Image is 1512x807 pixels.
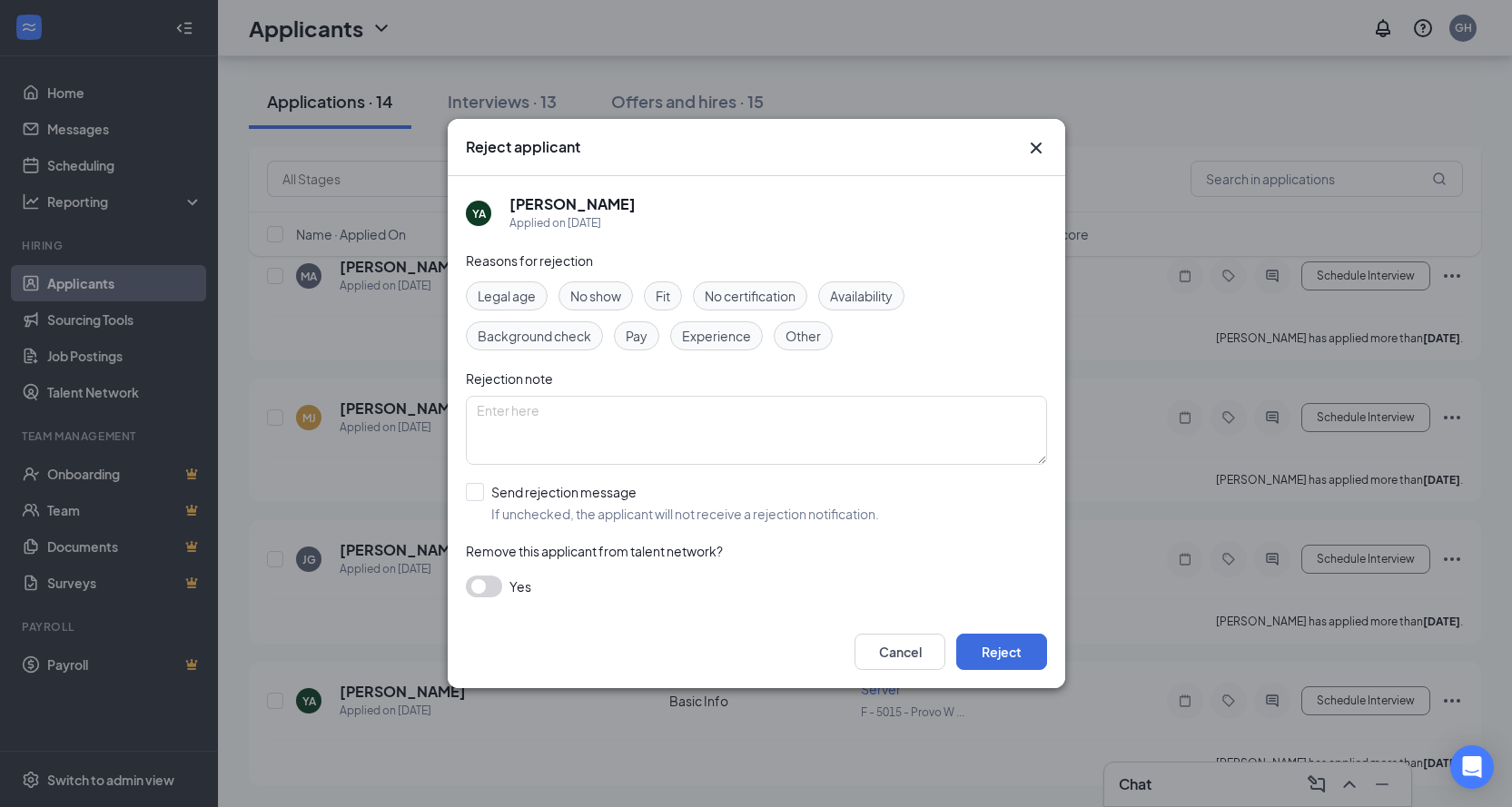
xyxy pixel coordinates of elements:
h5: [PERSON_NAME] [509,194,636,214]
span: Availability [830,286,893,306]
span: Yes [509,576,531,597]
div: YA [471,206,485,221]
span: Legal age [478,286,536,306]
svg: Cross [1025,137,1047,159]
button: Cancel [855,634,945,670]
h3: Reject applicant [466,137,580,157]
span: Pay [626,326,647,346]
span: Remove this applicant from talent network? [466,543,723,559]
button: Close [1025,137,1047,159]
span: No certification [705,286,796,306]
button: Reject [956,634,1047,670]
div: Applied on [DATE] [509,214,636,232]
span: Background check [478,326,591,346]
span: No show [570,286,621,306]
span: Reasons for rejection [466,252,593,269]
div: Open Intercom Messenger [1450,745,1494,789]
span: Fit [656,286,670,306]
span: Experience [682,326,751,346]
span: Other [786,326,821,346]
span: Rejection note [466,370,553,387]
